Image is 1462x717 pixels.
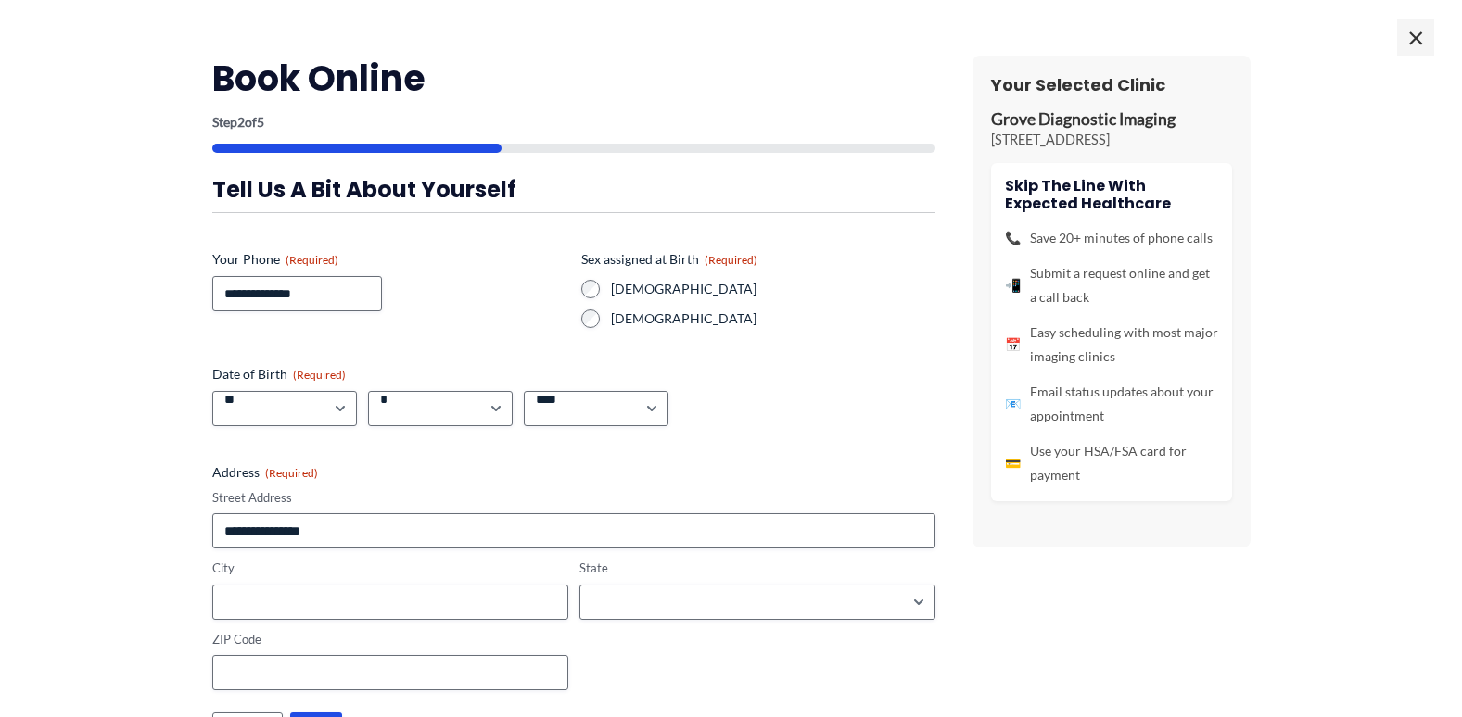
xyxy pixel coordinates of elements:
[212,175,935,204] h3: Tell us a bit about yourself
[212,365,346,384] legend: Date of Birth
[212,560,568,577] label: City
[1005,333,1021,357] span: 📅
[265,466,318,480] span: (Required)
[611,309,935,328] label: [DEMOGRAPHIC_DATA]
[1397,19,1434,56] span: ×
[293,368,346,382] span: (Required)
[1005,261,1218,309] li: Submit a request online and get a call back
[581,250,757,269] legend: Sex assigned at Birth
[257,114,264,130] span: 5
[1005,273,1021,297] span: 📲
[1005,439,1218,487] li: Use your HSA/FSA card for payment
[1005,392,1021,416] span: 📧
[1005,321,1218,369] li: Easy scheduling with most major imaging clinics
[286,253,338,267] span: (Required)
[1005,380,1218,428] li: Email status updates about your appointment
[1005,226,1021,250] span: 📞
[212,56,935,101] h2: Book Online
[991,109,1232,131] p: Grove Diagnostic Imaging
[237,114,245,130] span: 2
[1005,226,1218,250] li: Save 20+ minutes of phone calls
[705,253,757,267] span: (Required)
[579,560,935,577] label: State
[212,463,318,482] legend: Address
[212,489,935,507] label: Street Address
[212,116,935,129] p: Step of
[212,250,566,269] label: Your Phone
[1005,451,1021,475] span: 💳
[1005,177,1218,212] h4: Skip the line with Expected Healthcare
[212,631,568,648] label: ZIP Code
[991,131,1232,149] p: [STREET_ADDRESS]
[611,280,935,298] label: [DEMOGRAPHIC_DATA]
[991,74,1232,95] h3: Your Selected Clinic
